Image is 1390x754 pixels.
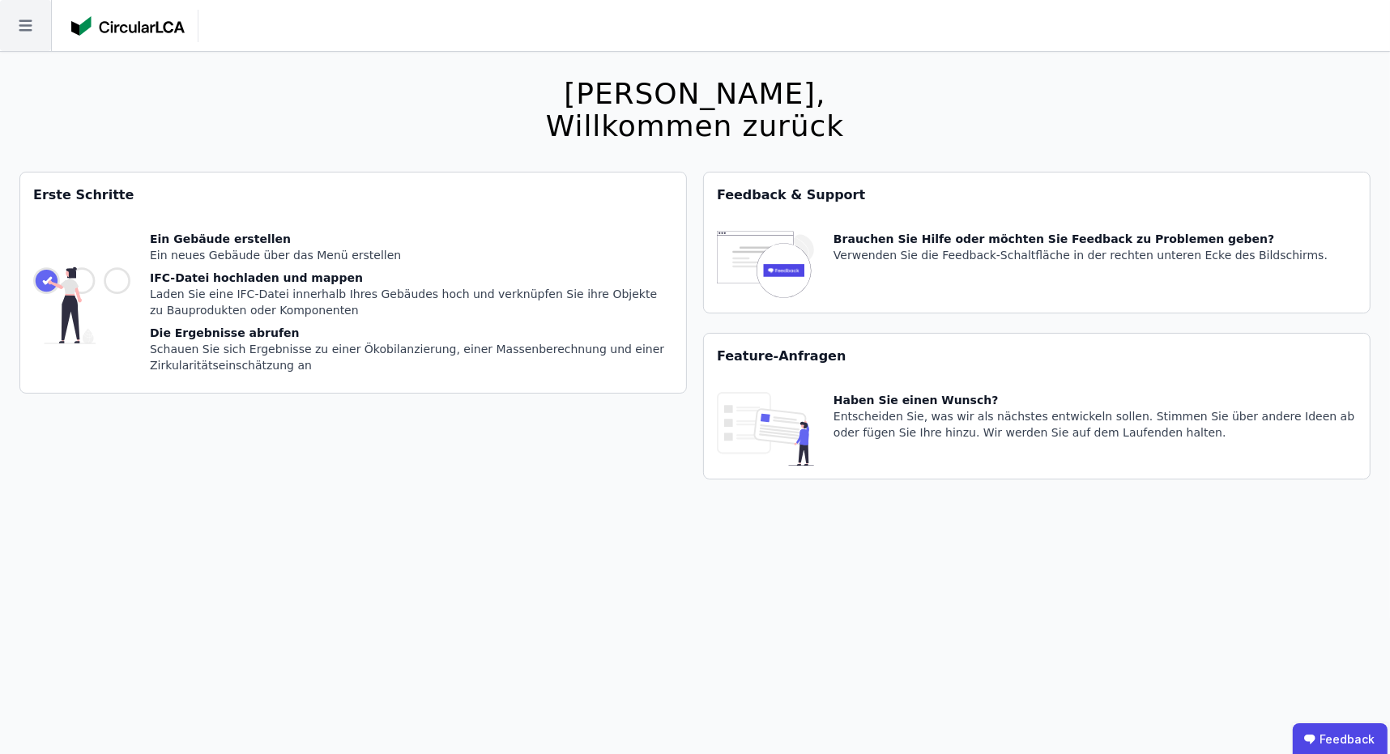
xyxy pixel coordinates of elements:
div: Erste Schritte [20,173,686,218]
div: Schauen Sie sich Ergebnisse zu einer Ökobilanzierung, einer Massenberechnung und einer Zirkularit... [150,341,673,373]
div: Die Ergebnisse abrufen [150,325,673,341]
div: Ein Gebäude erstellen [150,231,673,247]
div: Feedback & Support [704,173,1370,218]
img: feedback-icon-HCTs5lye.svg [717,231,814,300]
div: Verwenden Sie die Feedback-Schaltfläche in der rechten unteren Ecke des Bildschirms. [834,247,1328,263]
div: Laden Sie eine IFC-Datei innerhalb Ihres Gebäudes hoch und verknüpfen Sie ihre Objekte zu Bauprod... [150,286,673,318]
div: Ein neues Gebäude über das Menü erstellen [150,247,673,263]
div: [PERSON_NAME], [546,78,844,110]
div: Feature-Anfragen [704,334,1370,379]
div: Haben Sie einen Wunsch? [834,392,1357,408]
div: Willkommen zurück [546,110,844,143]
div: Brauchen Sie Hilfe oder möchten Sie Feedback zu Problemen geben? [834,231,1328,247]
img: Concular [71,16,185,36]
img: getting_started_tile-DrF_GRSv.svg [33,231,130,380]
div: Entscheiden Sie, was wir als nächstes entwickeln sollen. Stimmen Sie über andere Ideen ab oder fü... [834,408,1357,441]
div: IFC-Datei hochladen und mappen [150,270,673,286]
img: feature_request_tile-UiXE1qGU.svg [717,392,814,466]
